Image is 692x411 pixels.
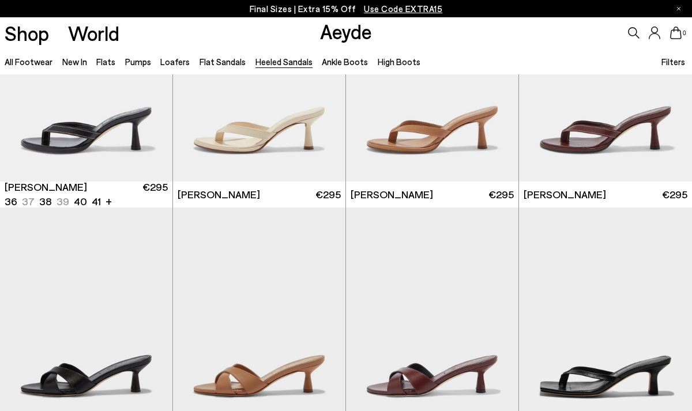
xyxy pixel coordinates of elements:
li: 36 [5,194,17,209]
span: €295 [142,180,168,209]
li: 41 [92,194,101,209]
span: [PERSON_NAME] [351,187,433,202]
a: [PERSON_NAME] €295 [346,182,518,208]
a: All Footwear [5,56,52,67]
span: Navigate to /collections/ss25-final-sizes [364,3,442,14]
span: €295 [315,187,341,202]
span: 0 [682,30,687,36]
a: Heeled Sandals [255,56,313,67]
a: Flat Sandals [200,56,246,67]
a: Ankle Boots [322,56,368,67]
li: + [106,193,112,209]
ul: variant [5,194,97,209]
span: [PERSON_NAME] [524,187,606,202]
a: Flats [96,56,115,67]
span: [PERSON_NAME] [178,187,260,202]
li: 40 [74,194,87,209]
a: High Boots [378,56,420,67]
a: Loafers [160,56,190,67]
a: 0 [670,27,682,39]
a: [PERSON_NAME] €295 [519,182,692,208]
a: New In [62,56,87,67]
a: Aeyde [320,19,372,43]
a: Shop [5,23,49,43]
li: 38 [39,194,52,209]
a: Pumps [125,56,151,67]
a: [PERSON_NAME] €295 [173,182,345,208]
a: World [68,23,119,43]
span: [PERSON_NAME] [5,180,87,194]
span: Filters [661,56,685,67]
p: Final Sizes | Extra 15% Off [250,2,443,16]
span: €295 [488,187,514,202]
span: €295 [662,187,687,202]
